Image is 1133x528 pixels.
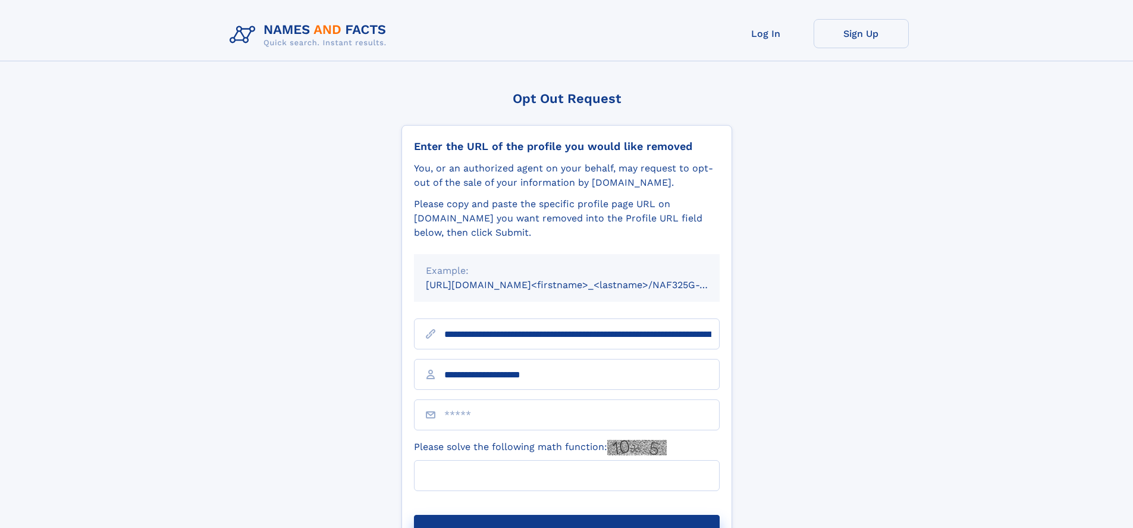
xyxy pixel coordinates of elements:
[814,19,909,48] a: Sign Up
[426,279,742,290] small: [URL][DOMAIN_NAME]<firstname>_<lastname>/NAF325G-xxxxxxxx
[225,19,396,51] img: Logo Names and Facts
[414,440,667,455] label: Please solve the following math function:
[718,19,814,48] a: Log In
[426,264,708,278] div: Example:
[414,140,720,153] div: Enter the URL of the profile you would like removed
[414,161,720,190] div: You, or an authorized agent on your behalf, may request to opt-out of the sale of your informatio...
[401,91,732,106] div: Opt Out Request
[414,197,720,240] div: Please copy and paste the specific profile page URL on [DOMAIN_NAME] you want removed into the Pr...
